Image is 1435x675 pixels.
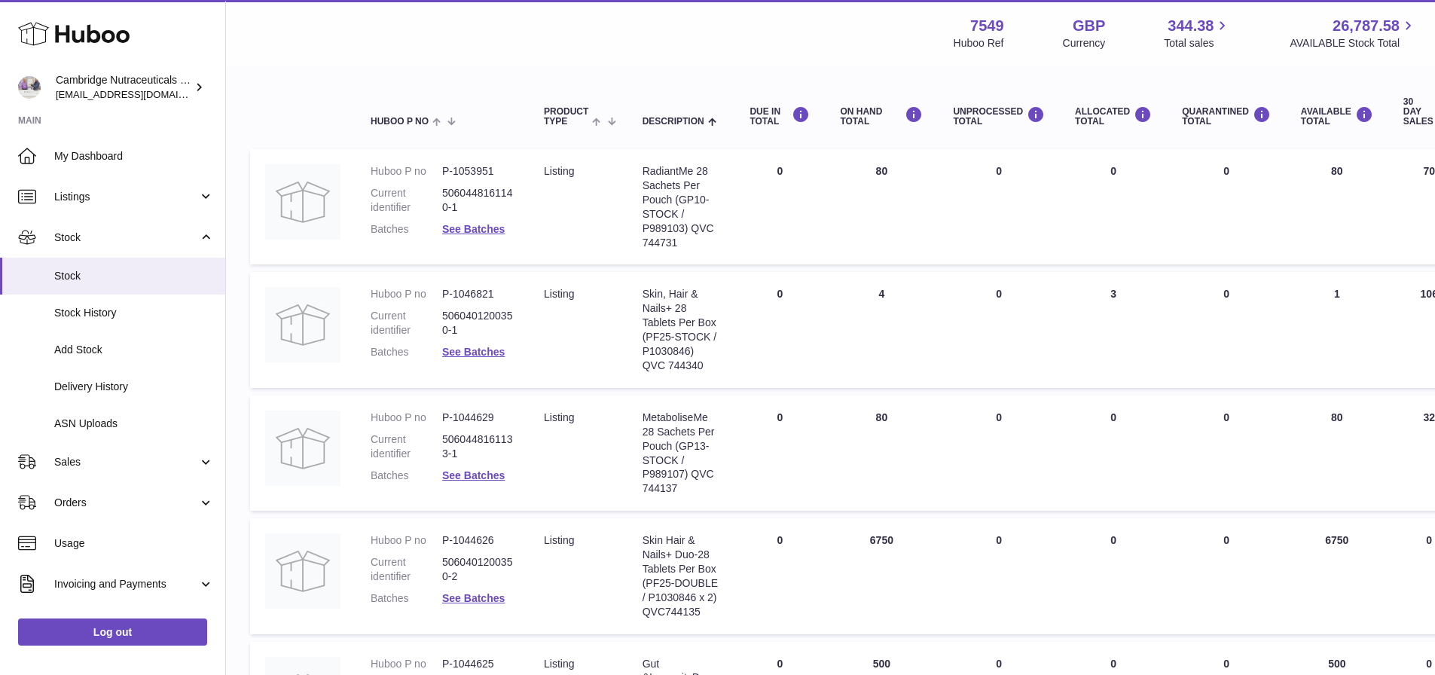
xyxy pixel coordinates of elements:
[442,657,514,671] dd: P-1044625
[442,432,514,461] dd: 5060448161133-1
[18,76,41,99] img: qvc@camnutra.com
[54,231,198,245] span: Stock
[544,534,574,546] span: listing
[1182,106,1271,127] div: QUARANTINED Total
[54,417,214,431] span: ASN Uploads
[544,165,574,177] span: listing
[643,117,704,127] span: Description
[442,186,514,215] dd: 5060448161140-1
[643,287,720,372] div: Skin, Hair & Nails+ 28 Tablets Per Box (PF25-STOCK / P1030846) QVC 744340
[18,618,207,646] a: Log out
[825,518,938,634] td: 6750
[56,88,221,100] span: [EMAIL_ADDRESS][DOMAIN_NAME]
[54,343,214,357] span: Add Stock
[442,309,514,337] dd: 5060401200350-1
[938,149,1060,264] td: 0
[1164,36,1231,50] span: Total sales
[442,469,505,481] a: See Batches
[1290,36,1417,50] span: AVAILABLE Stock Total
[442,287,514,301] dd: P-1046821
[1168,16,1214,36] span: 344.38
[825,396,938,511] td: 80
[371,591,442,606] dt: Batches
[442,411,514,425] dd: P-1044629
[1286,396,1388,511] td: 80
[1060,518,1167,634] td: 0
[643,533,720,618] div: Skin Hair & Nails+ Duo-28 Tablets Per Box (PF25-DOUBLE / P1030846 x 2) QVC744135
[643,411,720,496] div: MetaboliseMe 28 Sachets Per Pouch (GP13-STOCK / P989107) QVC 744137
[371,309,442,337] dt: Current identifier
[954,36,1004,50] div: Huboo Ref
[54,380,214,394] span: Delivery History
[371,469,442,483] dt: Batches
[1290,16,1417,50] a: 26,787.58 AVAILABLE Stock Total
[544,288,574,300] span: listing
[54,306,214,320] span: Stock History
[1075,106,1152,127] div: ALLOCATED Total
[265,533,340,609] img: product image
[265,287,340,362] img: product image
[442,346,505,358] a: See Batches
[938,396,1060,511] td: 0
[265,164,340,240] img: product image
[371,411,442,425] dt: Huboo P no
[1223,288,1229,300] span: 0
[442,555,514,584] dd: 5060401200350-2
[54,455,198,469] span: Sales
[371,345,442,359] dt: Batches
[734,396,825,511] td: 0
[953,106,1045,127] div: UNPROCESSED Total
[825,272,938,387] td: 4
[371,555,442,584] dt: Current identifier
[1286,272,1388,387] td: 1
[1073,16,1105,36] strong: GBP
[825,149,938,264] td: 80
[1301,106,1373,127] div: AVAILABLE Total
[750,106,810,127] div: DUE IN TOTAL
[371,287,442,301] dt: Huboo P no
[1286,149,1388,264] td: 80
[1060,149,1167,264] td: 0
[54,536,214,551] span: Usage
[1164,16,1231,50] a: 344.38 Total sales
[54,577,198,591] span: Invoicing and Payments
[371,657,442,671] dt: Huboo P no
[938,518,1060,634] td: 0
[938,272,1060,387] td: 0
[442,533,514,548] dd: P-1044626
[1060,396,1167,511] td: 0
[1063,36,1106,50] div: Currency
[643,164,720,249] div: RadiantMe 28 Sachets Per Pouch (GP10-STOCK / P989103) QVC 744731
[1333,16,1400,36] span: 26,787.58
[442,164,514,179] dd: P-1053951
[54,149,214,163] span: My Dashboard
[371,186,442,215] dt: Current identifier
[734,518,825,634] td: 0
[1223,534,1229,546] span: 0
[1286,518,1388,634] td: 6750
[56,73,191,102] div: Cambridge Nutraceuticals Ltd
[840,106,923,127] div: ON HAND Total
[54,496,198,510] span: Orders
[1223,411,1229,423] span: 0
[734,272,825,387] td: 0
[1223,165,1229,177] span: 0
[442,592,505,604] a: See Batches
[442,223,505,235] a: See Batches
[371,222,442,237] dt: Batches
[970,16,1004,36] strong: 7549
[54,190,198,204] span: Listings
[265,411,340,486] img: product image
[371,533,442,548] dt: Huboo P no
[544,411,574,423] span: listing
[544,107,588,127] span: Product Type
[371,164,442,179] dt: Huboo P no
[544,658,574,670] span: listing
[371,432,442,461] dt: Current identifier
[734,149,825,264] td: 0
[1223,658,1229,670] span: 0
[371,117,429,127] span: Huboo P no
[1060,272,1167,387] td: 3
[54,269,214,283] span: Stock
